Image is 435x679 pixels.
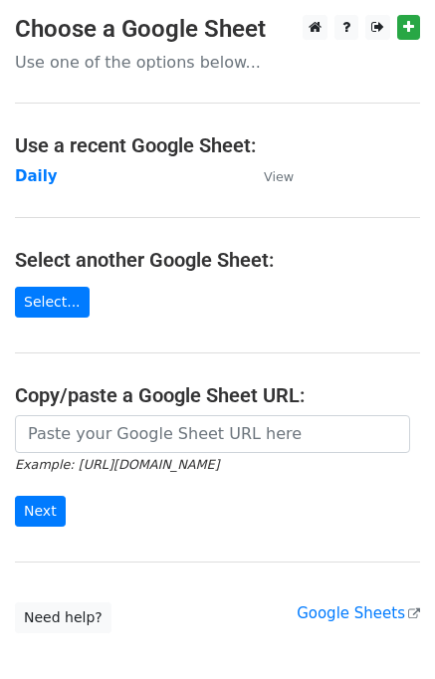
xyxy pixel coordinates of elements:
small: View [264,169,294,184]
a: Need help? [15,602,111,633]
a: Daily [15,167,58,185]
p: Use one of the options below... [15,52,420,73]
h4: Use a recent Google Sheet: [15,133,420,157]
h4: Select another Google Sheet: [15,248,420,272]
small: Example: [URL][DOMAIN_NAME] [15,457,219,472]
a: Select... [15,287,90,318]
a: Google Sheets [297,604,420,622]
h3: Choose a Google Sheet [15,15,420,44]
input: Next [15,496,66,527]
h4: Copy/paste a Google Sheet URL: [15,383,420,407]
a: View [244,167,294,185]
input: Paste your Google Sheet URL here [15,415,410,453]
